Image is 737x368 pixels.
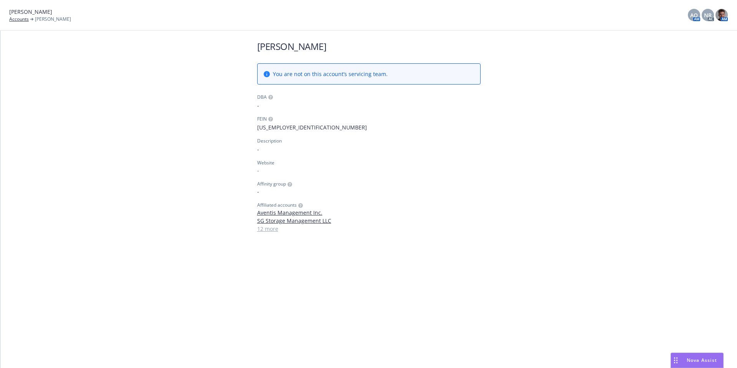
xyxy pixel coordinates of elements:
span: - [257,101,481,109]
div: Drag to move [671,353,681,368]
div: Description [257,138,282,144]
span: [PERSON_NAME] [9,8,52,16]
a: Accounts [9,16,29,23]
span: Nova Assist [687,357,717,363]
a: SG Storage Management LLC [257,217,481,225]
h1: [PERSON_NAME] [257,40,481,53]
span: NR [704,11,712,19]
span: Affinity group [257,181,286,187]
a: 12 more [257,225,481,233]
div: DBA [257,94,267,101]
div: - [257,166,481,174]
span: Affiliated accounts [257,202,297,209]
span: You are not on this account’s servicing team. [273,70,388,78]
div: FEIN [257,116,267,123]
span: [US_EMPLOYER_IDENTIFICATION_NUMBER] [257,123,481,131]
div: Website [257,159,481,166]
button: Nova Assist [671,353,724,368]
a: Aventis Management Inc. [257,209,481,217]
span: [PERSON_NAME] [35,16,71,23]
span: AO [690,11,698,19]
span: - [257,145,481,153]
img: photo [716,9,728,21]
span: - [257,187,481,196]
